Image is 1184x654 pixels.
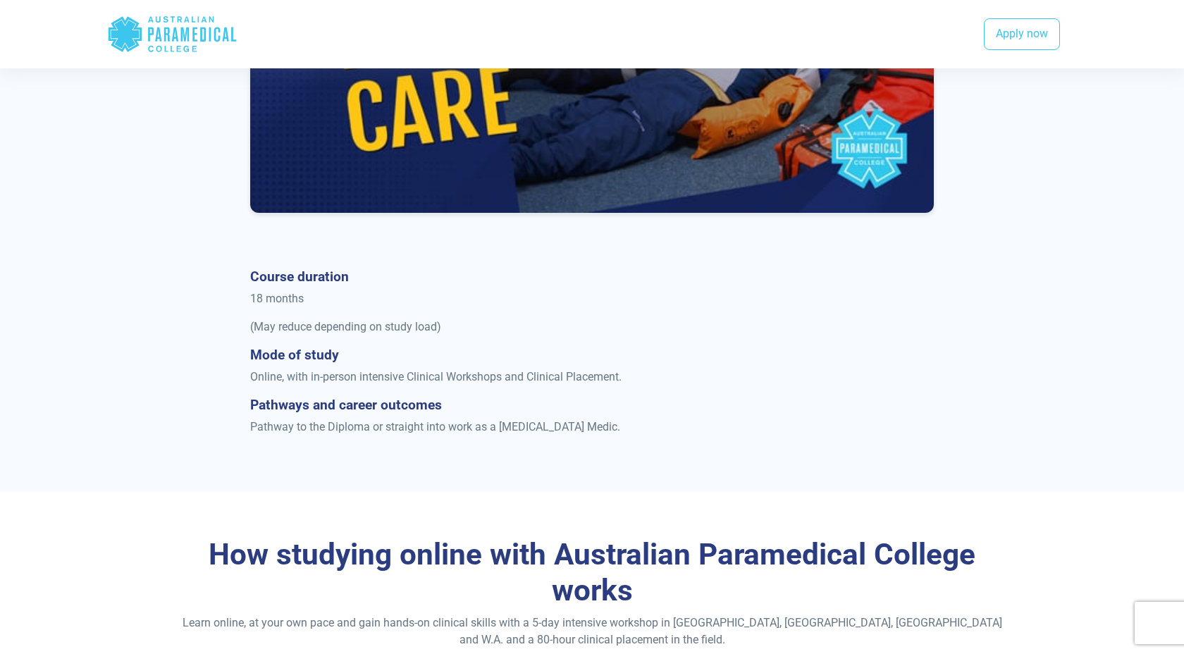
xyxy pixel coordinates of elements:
a: Apply now [984,18,1060,51]
p: Online, with in-person intensive Clinical Workshops and Clinical Placement. [250,369,935,385]
p: 18 months [250,290,935,307]
p: Pathway to the Diploma or straight into work as a [MEDICAL_DATA] Medic. [250,419,935,436]
h3: How studying online with Australian Paramedical College works [180,537,1004,608]
strong: Mode of study [250,347,339,363]
strong: Course duration [250,269,349,285]
span: Learn online, at your own pace and gain hands-on clinical skills with a 5-day intensive workshop ... [183,616,1002,646]
strong: Pathways and career outcomes [250,397,442,413]
div: Australian Paramedical College [107,11,238,57]
p: (May reduce depending on study load) [250,319,935,335]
